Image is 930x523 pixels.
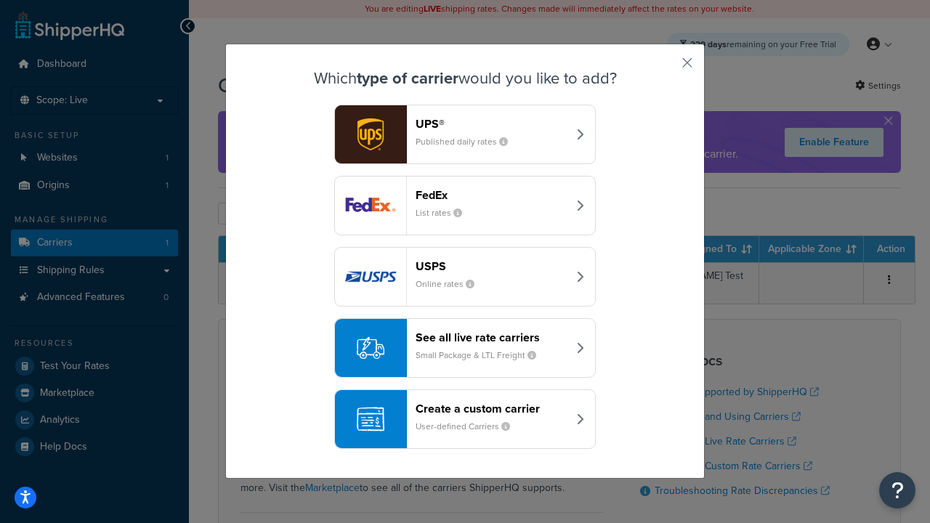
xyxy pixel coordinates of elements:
button: See all live rate carriersSmall Package & LTL Freight [334,318,596,378]
img: icon-carrier-custom-c93b8a24.svg [357,405,384,433]
small: Small Package & LTL Freight [416,349,548,362]
small: Published daily rates [416,135,519,148]
h3: Which would you like to add? [262,70,668,87]
img: icon-carrier-liverate-becf4550.svg [357,334,384,362]
header: UPS® [416,117,567,131]
header: See all live rate carriers [416,331,567,344]
button: Open Resource Center [879,472,915,508]
button: Create a custom carrierUser-defined Carriers [334,389,596,449]
button: fedEx logoFedExList rates [334,176,596,235]
header: FedEx [416,188,567,202]
img: usps logo [335,248,406,306]
header: USPS [416,259,567,273]
small: Online rates [416,277,486,291]
small: User-defined Carriers [416,420,522,433]
button: ups logoUPS®Published daily rates [334,105,596,164]
header: Create a custom carrier [416,402,567,415]
img: ups logo [335,105,406,163]
img: fedEx logo [335,177,406,235]
small: List rates [416,206,474,219]
button: usps logoUSPSOnline rates [334,247,596,307]
strong: type of carrier [357,66,458,90]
